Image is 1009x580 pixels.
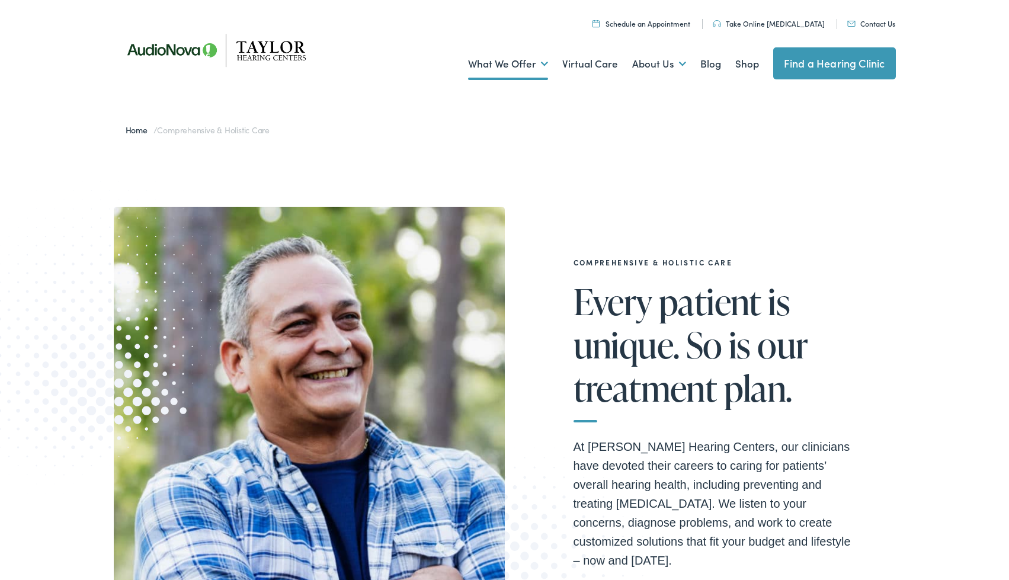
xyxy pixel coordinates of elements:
[686,325,722,364] span: So
[126,124,153,136] a: Home
[847,18,895,28] a: Contact Us
[632,42,686,86] a: About Us
[592,18,690,28] a: Schedule an Appointment
[574,258,858,267] h2: Comprehensive & Holistic Care
[157,124,270,136] span: Comprehensive & Holistic Care
[773,47,896,79] a: Find a Hearing Clinic
[574,368,717,408] span: treatment
[735,42,759,86] a: Shop
[126,124,270,136] span: /
[468,42,548,86] a: What We Offer
[847,21,856,27] img: utility icon
[659,282,761,321] span: patient
[574,437,858,570] p: At [PERSON_NAME] Hearing Centers, our clinicians have devoted their careers to caring for patient...
[574,325,680,364] span: unique.
[713,20,721,27] img: utility icon
[700,42,721,86] a: Blog
[562,42,618,86] a: Virtual Care
[729,325,751,364] span: is
[574,282,652,321] span: Every
[724,368,792,408] span: plan.
[757,325,808,364] span: our
[713,18,825,28] a: Take Online [MEDICAL_DATA]
[592,20,600,27] img: utility icon
[768,282,790,321] span: is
